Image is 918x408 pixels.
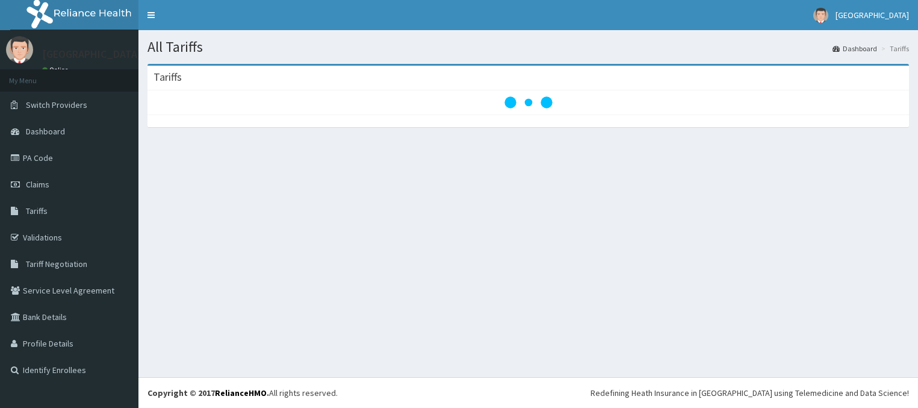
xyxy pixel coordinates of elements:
[504,78,553,127] svg: audio-loading
[26,259,87,269] span: Tariff Negotiation
[26,99,87,110] span: Switch Providers
[154,72,182,83] h3: Tariffs
[42,66,71,74] a: Online
[813,8,828,23] img: User Image
[147,388,269,398] strong: Copyright © 2017 .
[836,10,909,20] span: [GEOGRAPHIC_DATA]
[878,43,909,54] li: Tariffs
[833,43,877,54] a: Dashboard
[138,377,918,408] footer: All rights reserved.
[591,387,909,399] div: Redefining Heath Insurance in [GEOGRAPHIC_DATA] using Telemedicine and Data Science!
[26,206,48,216] span: Tariffs
[215,388,267,398] a: RelianceHMO
[42,49,141,60] p: [GEOGRAPHIC_DATA]
[26,126,65,137] span: Dashboard
[147,39,909,55] h1: All Tariffs
[26,179,49,190] span: Claims
[6,36,33,63] img: User Image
